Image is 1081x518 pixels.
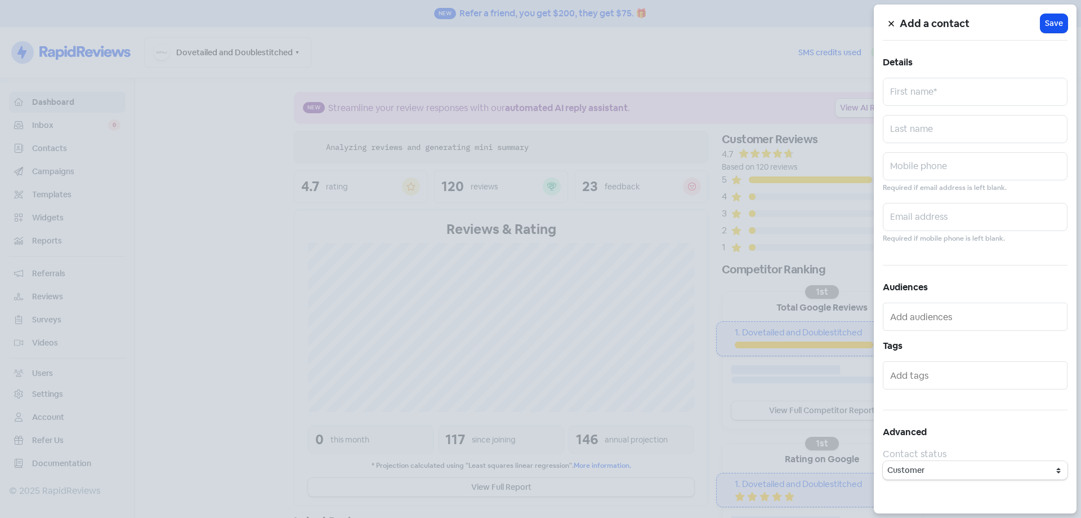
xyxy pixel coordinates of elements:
[1040,14,1067,33] button: Save
[883,448,1067,461] div: Contact status
[883,78,1067,106] input: First name
[890,308,1062,326] input: Add audiences
[883,279,1067,296] h5: Audiences
[883,115,1067,143] input: Last name
[883,424,1067,441] h5: Advanced
[883,54,1067,71] h5: Details
[890,366,1062,384] input: Add tags
[883,152,1067,180] input: Mobile phone
[1045,17,1063,29] span: Save
[883,203,1067,231] input: Email address
[883,183,1007,193] small: Required if email address is left blank.
[900,15,1040,32] h5: Add a contact
[883,233,1005,244] small: Required if mobile phone is left blank.
[883,338,1067,355] h5: Tags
